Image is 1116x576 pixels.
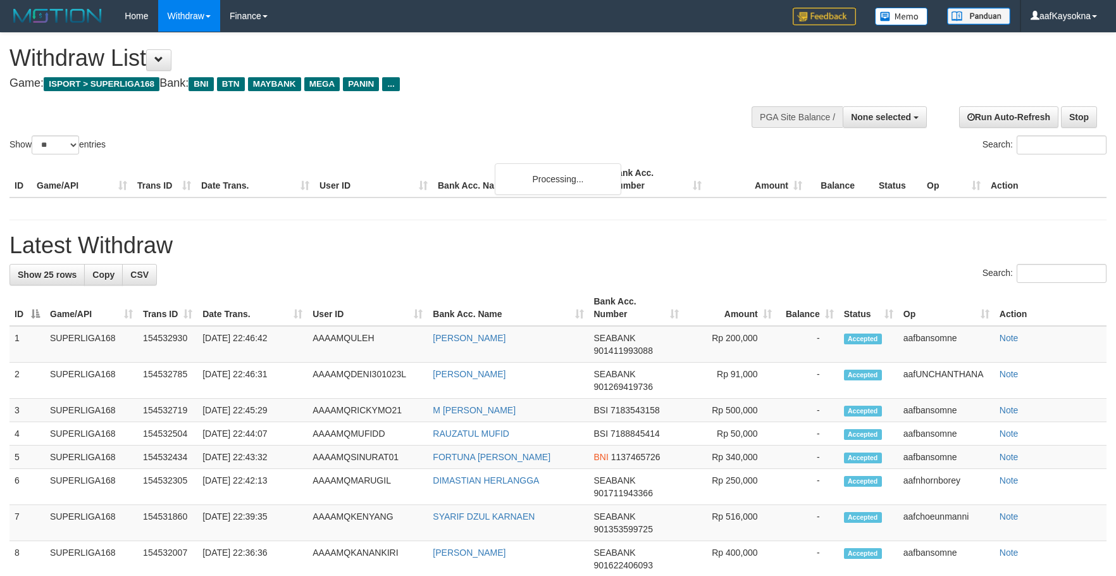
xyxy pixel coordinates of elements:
td: - [777,446,839,469]
span: Accepted [844,453,882,463]
span: Copy [92,270,115,280]
th: Balance [807,161,874,197]
span: MAYBANK [248,77,301,91]
a: Copy [84,264,123,285]
td: [DATE] 22:46:42 [197,326,307,363]
td: - [777,363,839,399]
label: Show entries [9,135,106,154]
td: 154532434 [138,446,197,469]
td: 2 [9,363,45,399]
input: Search: [1017,135,1107,154]
th: Status: activate to sort column ascending [839,290,898,326]
td: aafbansomne [898,422,995,446]
span: CSV [130,270,149,280]
td: Rp 50,000 [684,422,777,446]
td: SUPERLIGA168 [45,469,138,505]
td: - [777,399,839,422]
th: Date Trans.: activate to sort column ascending [197,290,307,326]
a: Note [1000,333,1019,343]
td: 4 [9,422,45,446]
td: aafnhornborey [898,469,995,505]
a: Note [1000,511,1019,522]
span: BNI [189,77,213,91]
a: Note [1000,452,1019,462]
a: CSV [122,264,157,285]
td: - [777,469,839,505]
td: 1 [9,326,45,363]
td: SUPERLIGA168 [45,326,138,363]
td: 5 [9,446,45,469]
span: Accepted [844,429,882,440]
th: Bank Acc. Name [433,161,606,197]
span: Accepted [844,512,882,523]
td: AAAAMQRICKYMO21 [307,399,428,422]
a: Note [1000,548,1019,558]
span: Copy 1137465726 to clipboard [611,452,660,462]
td: Rp 500,000 [684,399,777,422]
span: Copy 901711943366 to clipboard [594,488,653,498]
h1: Latest Withdraw [9,233,1107,258]
th: Trans ID: activate to sort column ascending [138,290,197,326]
th: User ID [314,161,433,197]
td: AAAAMQMUFIDD [307,422,428,446]
label: Search: [983,135,1107,154]
a: Note [1000,429,1019,439]
td: [DATE] 22:44:07 [197,422,307,446]
th: Date Trans. [196,161,314,197]
th: Bank Acc. Number [606,161,707,197]
td: Rp 200,000 [684,326,777,363]
img: Feedback.jpg [793,8,856,25]
span: MEGA [304,77,340,91]
th: Balance: activate to sort column ascending [777,290,839,326]
td: 154532930 [138,326,197,363]
td: 6 [9,469,45,505]
td: SUPERLIGA168 [45,363,138,399]
a: RAUZATUL MUFID [433,429,509,439]
td: 154532719 [138,399,197,422]
a: Run Auto-Refresh [959,106,1058,128]
th: Bank Acc. Name: activate to sort column ascending [428,290,588,326]
th: Game/API: activate to sort column ascending [45,290,138,326]
input: Search: [1017,264,1107,283]
td: Rp 250,000 [684,469,777,505]
span: Accepted [844,370,882,380]
div: Processing... [495,163,621,195]
a: DIMASTIAN HERLANGGA [433,475,539,485]
td: 154532504 [138,422,197,446]
th: Action [986,161,1107,197]
span: BSI [594,405,609,415]
a: Note [1000,405,1019,415]
td: [DATE] 22:39:35 [197,505,307,541]
span: Accepted [844,476,882,487]
span: Copy 7183543158 to clipboard [611,405,660,415]
a: Note [1000,475,1019,485]
th: Op [922,161,986,197]
a: SYARIF DZUL KARNAEN [433,511,535,522]
h4: Game: Bank: [9,77,731,90]
span: Copy 901411993088 to clipboard [594,346,653,356]
td: AAAAMQSINURAT01 [307,446,428,469]
th: Amount: activate to sort column ascending [684,290,777,326]
td: - [777,422,839,446]
a: [PERSON_NAME] [433,369,505,379]
span: Accepted [844,334,882,344]
td: aafchoeunmanni [898,505,995,541]
span: Show 25 rows [18,270,77,280]
td: Rp 340,000 [684,446,777,469]
span: ISPORT > SUPERLIGA168 [44,77,159,91]
span: BSI [594,429,609,439]
a: FORTUNA [PERSON_NAME] [433,452,550,462]
td: AAAAMQMARUGIL [307,469,428,505]
a: Note [1000,369,1019,379]
td: - [777,326,839,363]
img: MOTION_logo.png [9,6,106,25]
img: panduan.png [947,8,1010,25]
th: Action [995,290,1107,326]
select: Showentries [32,135,79,154]
td: [DATE] 22:46:31 [197,363,307,399]
td: SUPERLIGA168 [45,422,138,446]
a: [PERSON_NAME] [433,333,505,343]
td: Rp 91,000 [684,363,777,399]
span: SEABANK [594,333,636,343]
td: aafbansomne [898,399,995,422]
